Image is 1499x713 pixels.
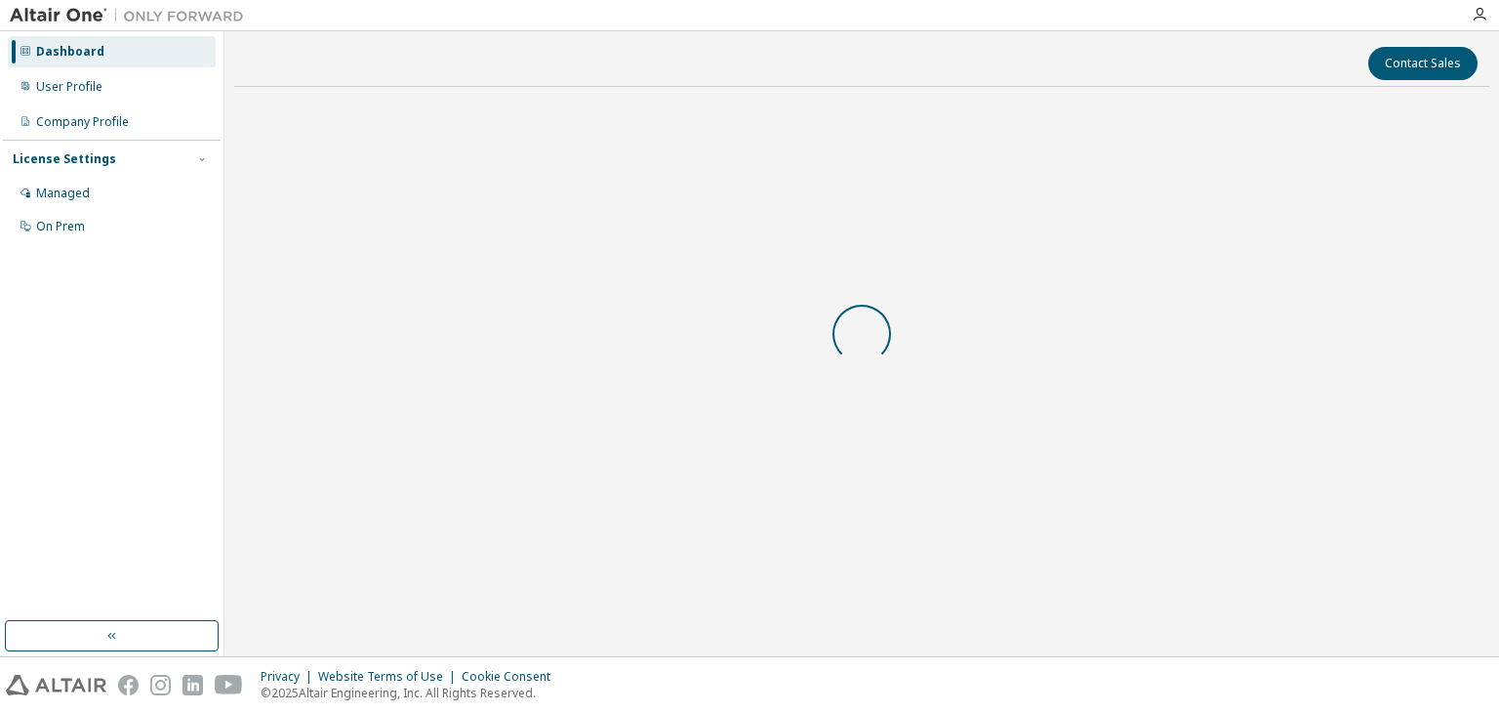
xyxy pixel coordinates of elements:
[261,669,318,685] div: Privacy
[182,675,203,695] img: linkedin.svg
[36,44,104,60] div: Dashboard
[36,114,129,130] div: Company Profile
[462,669,562,685] div: Cookie Consent
[13,151,116,167] div: License Settings
[150,675,171,695] img: instagram.svg
[318,669,462,685] div: Website Terms of Use
[1368,47,1478,80] button: Contact Sales
[36,219,85,234] div: On Prem
[36,186,90,201] div: Managed
[10,6,254,25] img: Altair One
[6,675,106,695] img: altair_logo.svg
[215,675,243,695] img: youtube.svg
[36,79,102,95] div: User Profile
[118,675,139,695] img: facebook.svg
[261,685,562,701] p: © 2025 Altair Engineering, Inc. All Rights Reserved.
